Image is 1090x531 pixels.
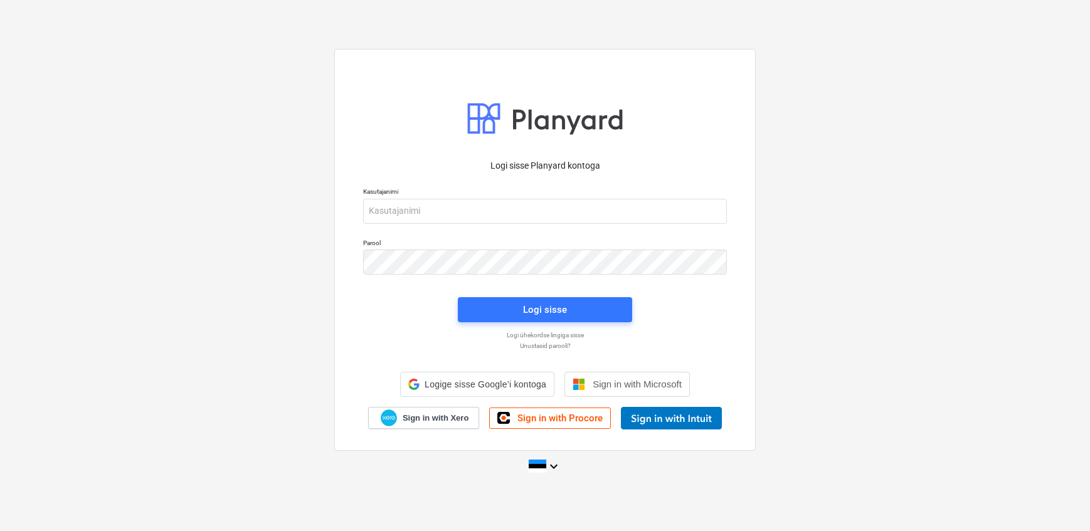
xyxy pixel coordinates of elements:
a: Sign in with Xero [368,407,480,429]
img: Microsoft logo [573,378,585,391]
div: Logi sisse [523,302,567,318]
img: Xero logo [381,409,397,426]
p: Logi sisse Planyard kontoga [363,159,727,172]
div: Logige sisse Google’i kontoga [400,372,554,397]
span: Sign in with Xero [403,413,468,424]
p: Kasutajanimi [363,187,727,198]
span: Sign in with Procore [517,413,603,424]
span: Logige sisse Google’i kontoga [425,379,546,389]
i: keyboard_arrow_down [546,459,561,474]
a: Unustasid parooli? [357,342,733,350]
a: Logi ühekordse lingiga sisse [357,331,733,339]
button: Logi sisse [458,297,632,322]
p: Parool [363,239,727,250]
span: Sign in with Microsoft [593,379,682,389]
input: Kasutajanimi [363,199,727,224]
a: Sign in with Procore [489,407,611,429]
